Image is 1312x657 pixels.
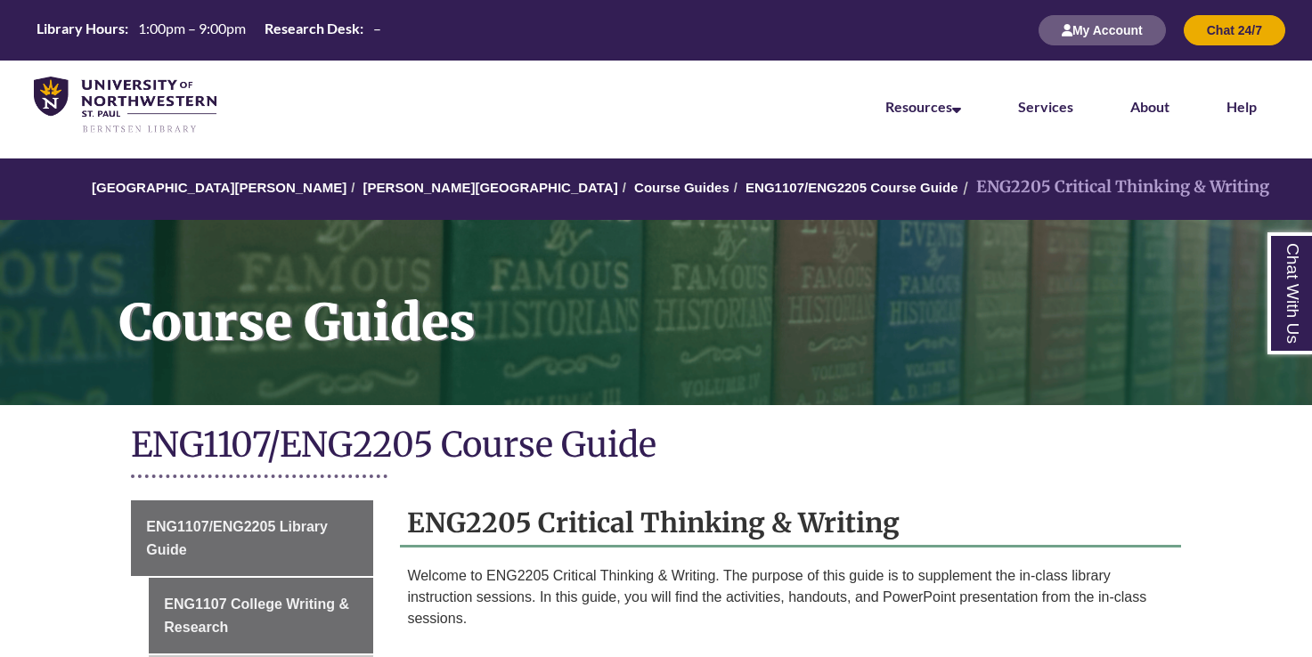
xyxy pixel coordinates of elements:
[29,19,388,43] a: Hours Today
[363,180,618,195] a: [PERSON_NAME][GEOGRAPHIC_DATA]
[373,20,381,36] span: –
[92,180,346,195] a: [GEOGRAPHIC_DATA][PERSON_NAME]
[29,19,131,38] th: Library Hours:
[1226,98,1257,115] a: Help
[885,98,961,115] a: Resources
[407,565,1173,629] p: Welcome to ENG2205 Critical Thinking & Writing. The purpose of this guide is to supplement the in...
[1018,98,1073,115] a: Services
[131,423,1180,470] h1: ENG1107/ENG2205 Course Guide
[131,500,373,576] a: ENG1107/ENG2205 Library Guide
[138,20,246,36] span: 1:00pm – 9:00pm
[146,519,328,557] span: ENG1107/ENG2205 Library Guide
[34,77,216,134] img: UNWSP Library Logo
[746,180,958,195] a: ENG1107/ENG2205 Course Guide
[634,180,729,195] a: Course Guides
[1039,15,1166,45] button: My Account
[100,220,1312,382] h1: Course Guides
[1130,98,1169,115] a: About
[29,19,388,41] table: Hours Today
[1184,22,1285,37] a: Chat 24/7
[149,578,373,653] a: ENG1107 College Writing & Research
[257,19,366,38] th: Research Desk:
[958,174,1269,200] li: ENG2205 Critical Thinking & Writing
[1039,22,1166,37] a: My Account
[1184,15,1285,45] button: Chat 24/7
[400,500,1180,547] h2: ENG2205 Critical Thinking & Writing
